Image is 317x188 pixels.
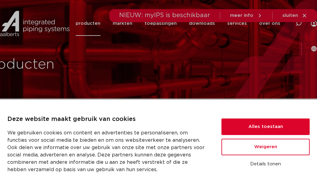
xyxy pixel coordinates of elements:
[145,11,177,36] a: toepassingen
[221,139,310,155] button: Weigeren
[76,11,280,36] nav: Menu
[189,11,215,36] a: downloads
[282,13,298,18] span: sluiten
[119,12,210,18] span: NIEUW: myIPS is beschikbaar
[259,11,280,36] a: over ons
[311,11,317,36] div: my IPS
[113,11,132,36] a: markten
[76,11,100,36] a: producten
[221,118,310,135] button: Alles toestaan
[230,13,253,18] span: meer info
[227,11,247,36] a: services
[230,13,262,18] a: meer info
[221,159,310,169] button: Details tonen
[7,115,207,124] p: Deze website maakt gebruik van cookies
[282,13,307,18] a: sluiten
[7,129,207,173] p: We gebruiken cookies om content en advertenties te personaliseren, om functies voor social media ...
